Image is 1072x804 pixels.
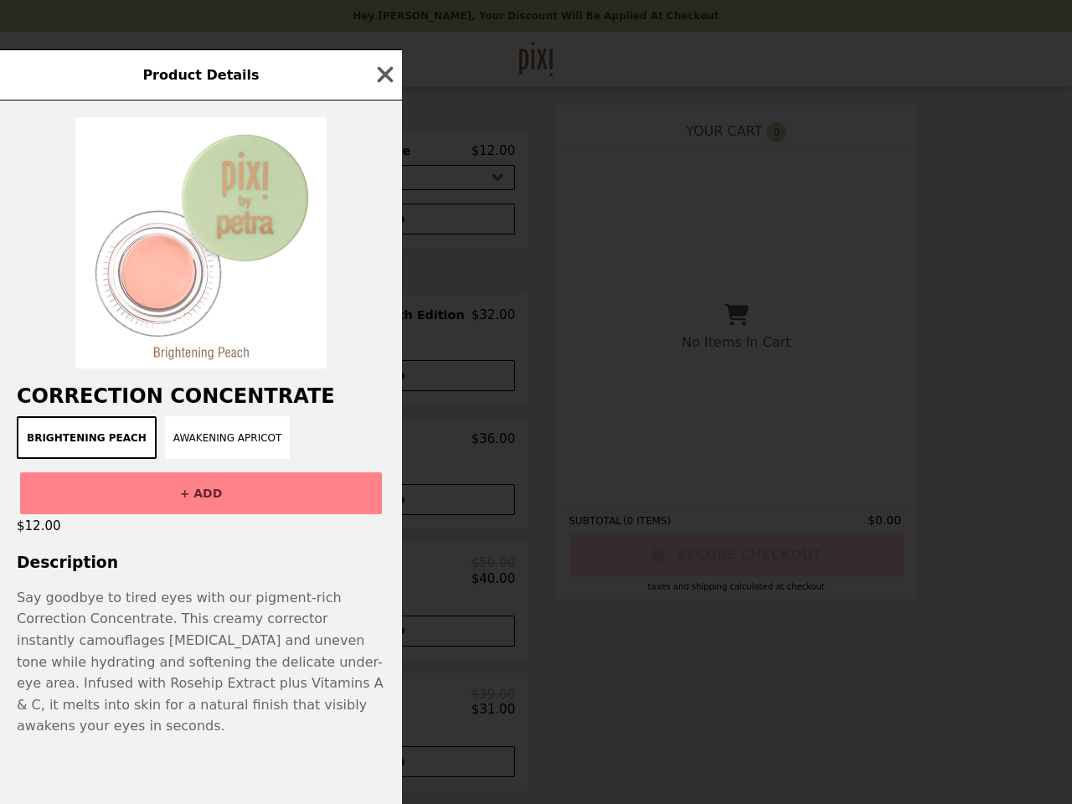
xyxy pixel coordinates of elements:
[165,416,291,459] button: Awakening Apricot
[75,117,327,368] img: Brightening Peach
[20,472,382,514] button: + ADD
[17,416,157,459] button: Brightening Peach
[142,67,259,83] span: Product Details
[17,587,385,737] p: Say goodbye to tired eyes with our pigment-rich Correction Concentrate. This creamy corrector ins...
